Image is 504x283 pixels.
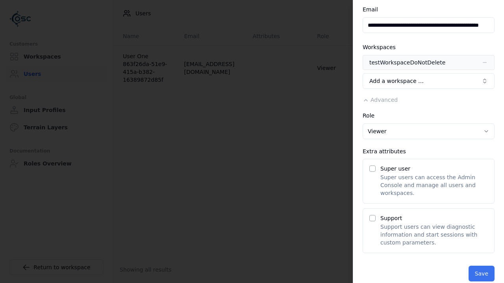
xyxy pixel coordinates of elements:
span: Add a workspace … [369,77,424,85]
label: Role [363,112,374,119]
label: Super user [380,165,410,172]
label: Workspaces [363,44,396,50]
p: Support users can view diagnostic information and start sessions with custom parameters. [380,223,488,246]
p: Super users can access the Admin Console and manage all users and workspaces. [380,173,488,197]
label: Email [363,6,378,13]
div: Extra attributes [363,149,495,154]
button: Save [469,266,495,281]
span: Advanced [371,97,398,103]
label: Support [380,215,402,221]
div: testWorkspaceDoNotDelete [369,59,445,66]
button: Advanced [363,96,398,104]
